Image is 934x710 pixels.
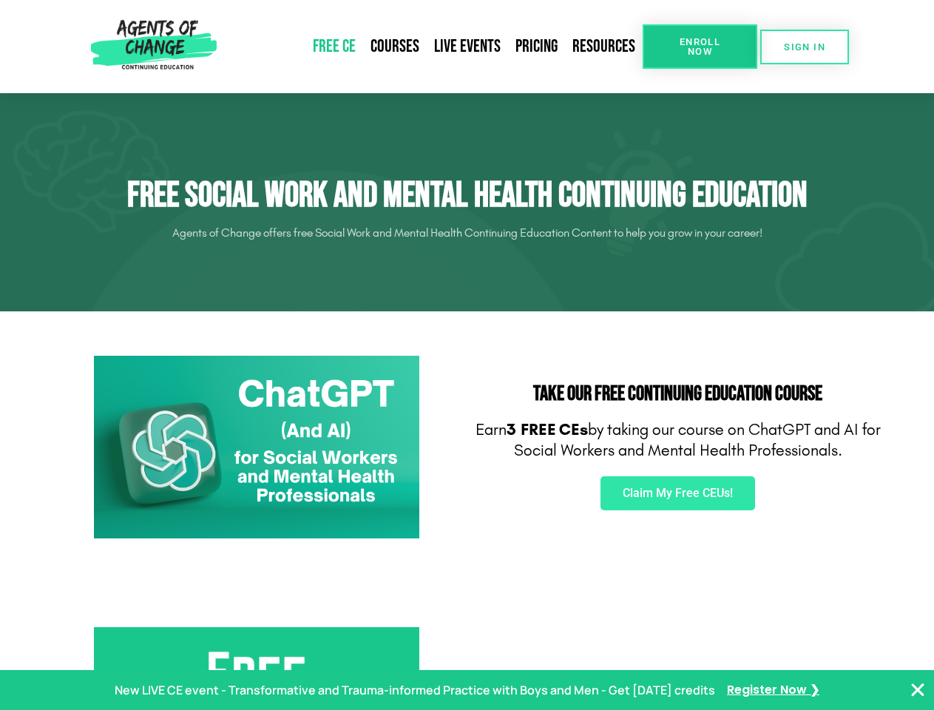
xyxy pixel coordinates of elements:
span: Claim My Free CEUs! [623,487,733,499]
a: Enroll Now [643,24,757,69]
span: SIGN IN [784,42,825,52]
p: New LIVE CE event - Transformative and Trauma-informed Practice with Boys and Men - Get [DATE] cr... [115,680,715,701]
a: Free CE [305,30,363,64]
a: Courses [363,30,427,64]
a: Register Now ❯ [727,680,819,701]
a: Pricing [508,30,565,64]
p: Agents of Change offers free Social Work and Mental Health Continuing Education Content to help y... [53,221,881,245]
a: Live Events [427,30,508,64]
h1: Free Social Work and Mental Health Continuing Education [53,175,881,217]
a: Claim My Free CEUs! [600,476,755,510]
b: 3 FREE CEs [507,420,588,439]
a: Resources [565,30,643,64]
nav: Menu [223,30,643,64]
p: Earn by taking our course on ChatGPT and AI for Social Workers and Mental Health Professionals. [475,419,881,461]
span: Enroll Now [666,37,734,56]
a: SIGN IN [760,30,849,64]
h2: Take Our FREE Continuing Education Course [475,384,881,405]
button: Close Banner [909,681,927,699]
